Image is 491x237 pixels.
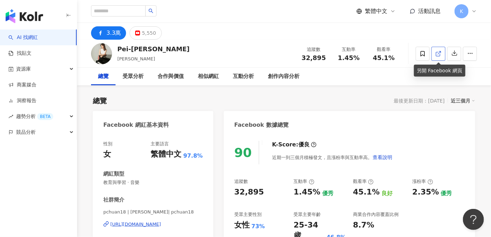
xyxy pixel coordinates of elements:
div: 互動分析 [233,72,254,81]
div: 性別 [103,141,112,147]
div: 主要語言 [151,141,169,147]
div: 漲粉率 [413,178,433,185]
div: 良好 [381,190,393,197]
div: 近期一到三個月積極發文，且漲粉率與互動率高。 [272,150,393,164]
span: [PERSON_NAME] [117,56,155,61]
div: 8.7% [353,220,374,231]
div: 社群簡介 [103,196,124,204]
div: 互動率 [336,46,362,53]
div: BETA [37,113,53,120]
a: 商案媒合 [8,81,36,88]
span: 45.1% [373,54,395,61]
div: K-Score : [272,141,317,149]
div: 互動率 [294,178,314,185]
div: 網紅類型 [103,170,124,178]
div: 優秀 [322,190,333,197]
button: 3.3萬 [91,26,126,40]
div: 2.35% [413,187,439,198]
a: 洞察報告 [8,97,36,104]
div: 優秀 [441,190,452,197]
div: 5,550 [142,28,156,38]
img: logo [6,9,43,23]
span: 趨勢分析 [16,108,53,124]
span: 97.8% [183,152,203,160]
div: 繁體中文 [151,149,181,160]
iframe: Help Scout Beacon - Open [463,209,484,230]
img: KOL Avatar [91,43,112,64]
div: Pei-[PERSON_NAME] [117,45,189,53]
div: 商業合作內容覆蓋比例 [353,211,399,218]
div: 1.45% [294,187,320,198]
div: 最後更新日期：[DATE] [394,98,445,104]
div: Facebook 數據總覽 [234,121,289,129]
div: 45.1% [353,187,380,198]
div: 相似網紅 [198,72,219,81]
div: 90 [234,145,252,160]
div: 32,895 [234,187,264,198]
a: searchAI 找網紅 [8,34,38,41]
div: 追蹤數 [300,46,327,53]
div: [URL][DOMAIN_NAME] [110,221,161,228]
span: 資源庫 [16,61,31,77]
div: 近三個月 [451,96,475,105]
div: 73% [251,223,265,230]
div: 總覽 [98,72,109,81]
div: 女 [103,149,111,160]
div: 觀看率 [353,178,374,185]
div: 追蹤數 [234,178,248,185]
span: 查看說明 [373,154,392,160]
div: 觀看率 [371,46,397,53]
span: 教育與學習 · 音樂 [103,179,203,186]
div: Facebook 網紅基本資料 [103,121,169,129]
div: 合作與價值 [158,72,184,81]
div: 受眾主要年齡 [294,211,321,218]
span: 繁體中文 [365,7,387,15]
div: 受眾分析 [123,72,144,81]
div: 另開 Facebook 網頁 [414,65,465,77]
div: 創作內容分析 [268,72,299,81]
a: 找貼文 [8,50,32,57]
div: 受眾主要性別 [234,211,262,218]
span: K [460,7,463,15]
span: 活動訊息 [418,8,441,14]
div: 總覽 [93,96,107,106]
button: 5,550 [130,26,161,40]
span: 32,895 [302,54,326,61]
div: 3.3萬 [106,28,121,38]
span: search [148,8,153,13]
div: 女性 [234,220,250,231]
span: 1.45% [338,54,360,61]
span: 競品分析 [16,124,36,140]
span: pchuan18 | [PERSON_NAME]| pchuan18 [103,209,203,215]
div: 優良 [298,141,310,149]
button: 查看說明 [372,150,393,164]
a: [URL][DOMAIN_NAME] [103,221,203,228]
span: rise [8,114,13,119]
